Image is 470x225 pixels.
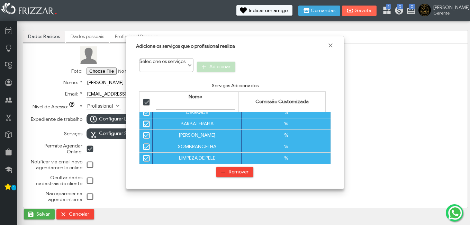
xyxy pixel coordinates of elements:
span: 0 [409,4,415,9]
span: Configurar Expediente [99,114,149,124]
span: Remover [229,167,248,177]
button: Gaveta [342,6,377,16]
button: Indicar um amigo [236,5,292,16]
div: % [245,155,327,161]
label: Permite Agendar Online: [30,143,82,155]
label: Serviços [64,131,82,137]
label: Notificar via email novo agendamento online [30,159,82,171]
th: Nome [152,91,239,112]
button: Comandas [298,6,340,16]
span: [PERSON_NAME] [433,4,464,10]
button: Remover [216,167,253,177]
a: Profissional Parceiro [110,31,163,43]
button: Nível de Acesso:* [68,102,78,109]
span: Cancelar [69,209,89,219]
span: Indicar um amigo [249,8,288,13]
td: SOMBRANCELHA [153,141,242,152]
td: LIMPEZA DE PELE [153,152,242,164]
a: Dados Básicos [23,31,65,43]
span: 1 [386,4,391,9]
button: Cancelar [56,209,94,219]
span: Gerente [433,10,464,16]
label: Email: [65,91,82,97]
a: 0 [394,6,401,17]
a: [PERSON_NAME] Gerente [418,4,467,18]
a: Fechar [327,42,334,49]
button: Salvar [24,209,55,219]
label: Foto: [71,68,82,74]
button: Configurar Serviços [87,128,147,139]
span: Adicione os serviços que o profissional realiza [136,43,235,49]
button: Configurar Expediente [87,114,154,124]
td: BARBATERAPIA [153,118,242,129]
span: Nome [189,94,202,100]
span: Gaveta [354,8,372,13]
span: Comissão Customizada [255,99,309,105]
div: Serviços Adicionados [139,80,331,91]
label: Nível de Acesso: [33,104,82,110]
label: Expediente de trabalho [31,116,82,122]
a: Dados pessoais [66,31,109,43]
span: Salvar [36,209,50,219]
a: 1 [382,6,389,17]
div: % [245,109,327,115]
label: Profissional [87,102,115,109]
div: % [245,132,327,138]
th: Comissão Customizada [239,91,325,112]
span: Configurar Serviços [99,128,143,139]
label: Não aparecer na agenda interna [30,191,82,202]
div: % [245,144,327,150]
td: DEGRADÊ [153,107,242,118]
img: whatsapp.png [447,205,463,221]
li: Selecione os serviços [139,58,186,64]
a: 0 [406,6,413,17]
div: Selecionar tudo [143,99,150,105]
label: Nome: [63,80,82,85]
span: Comandas [311,8,335,13]
label: Ocultar dados cadastrais do cliente [30,175,82,187]
td: [PERSON_NAME] [153,129,242,141]
span: 0 [397,4,403,9]
span: 1 [11,185,16,190]
div: % [245,121,327,127]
